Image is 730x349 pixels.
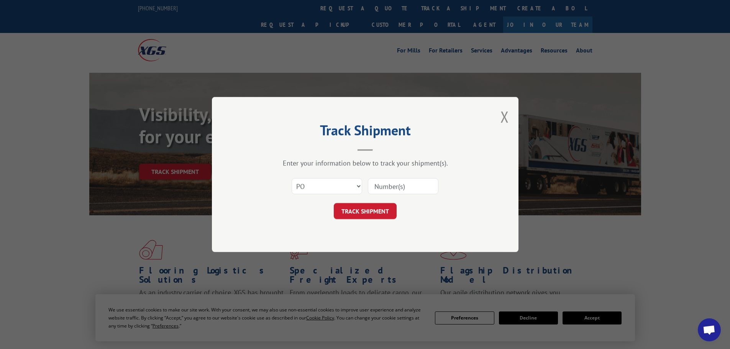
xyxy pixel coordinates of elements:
h2: Track Shipment [250,125,480,139]
div: Enter your information below to track your shipment(s). [250,159,480,167]
button: Close modal [500,107,509,127]
div: Open chat [698,318,721,341]
input: Number(s) [368,178,438,194]
button: TRACK SHIPMENT [334,203,397,219]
